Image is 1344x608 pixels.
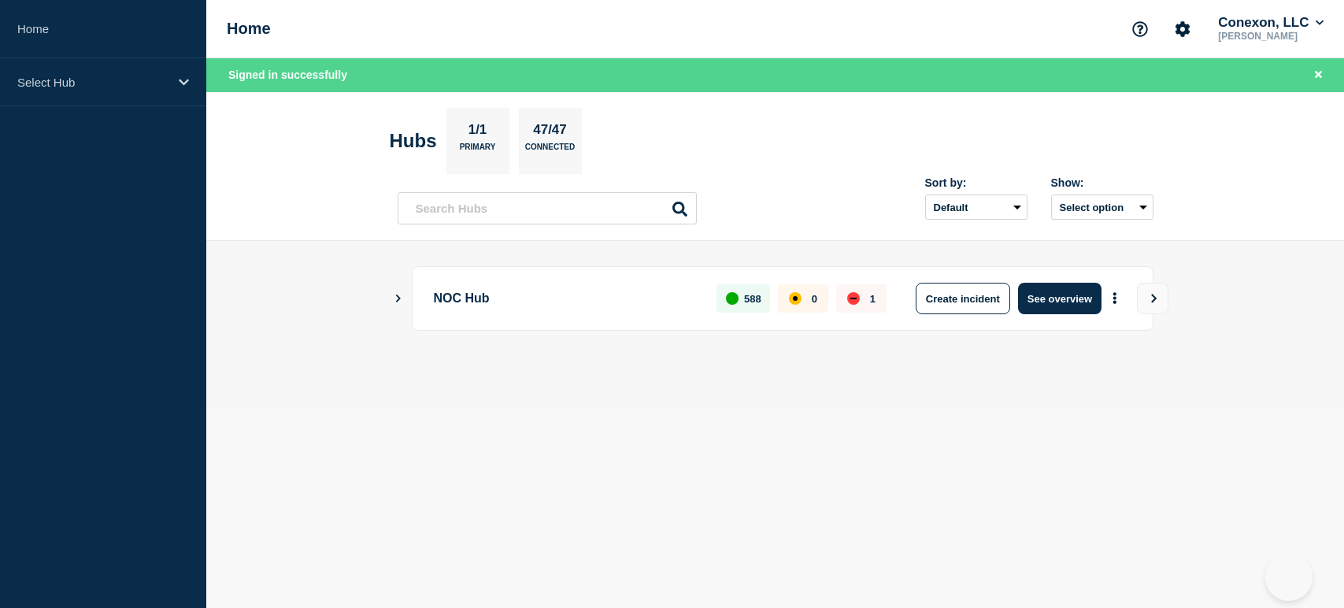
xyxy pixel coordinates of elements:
button: Account settings [1166,13,1199,46]
span: Signed in successfully [228,69,347,81]
button: Select option [1051,195,1153,220]
p: [PERSON_NAME] [1215,31,1327,42]
p: Primary [460,143,496,159]
p: Connected [525,143,575,159]
p: 47/47 [528,122,573,143]
p: 1 [870,293,876,305]
h1: Home [227,20,271,38]
button: Create incident [916,283,1010,314]
p: 0 [812,293,817,305]
p: 1/1 [462,122,493,143]
h2: Hubs [390,130,437,152]
button: Close banner [1309,66,1328,84]
div: up [726,292,739,305]
button: Support [1124,13,1157,46]
div: Show: [1051,176,1153,189]
p: NOC Hub [434,283,699,314]
div: down [847,292,860,305]
iframe: Help Scout Beacon - Open [1265,554,1313,601]
button: Conexon, LLC [1215,15,1327,31]
select: Sort by [925,195,1027,220]
div: affected [789,292,802,305]
button: See overview [1018,283,1101,314]
button: Show Connected Hubs [394,293,402,305]
input: Search Hubs [398,192,697,224]
div: Sort by: [925,176,1027,189]
button: More actions [1105,284,1125,313]
p: Select Hub [17,76,168,89]
button: View [1137,283,1168,314]
p: 588 [744,293,761,305]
